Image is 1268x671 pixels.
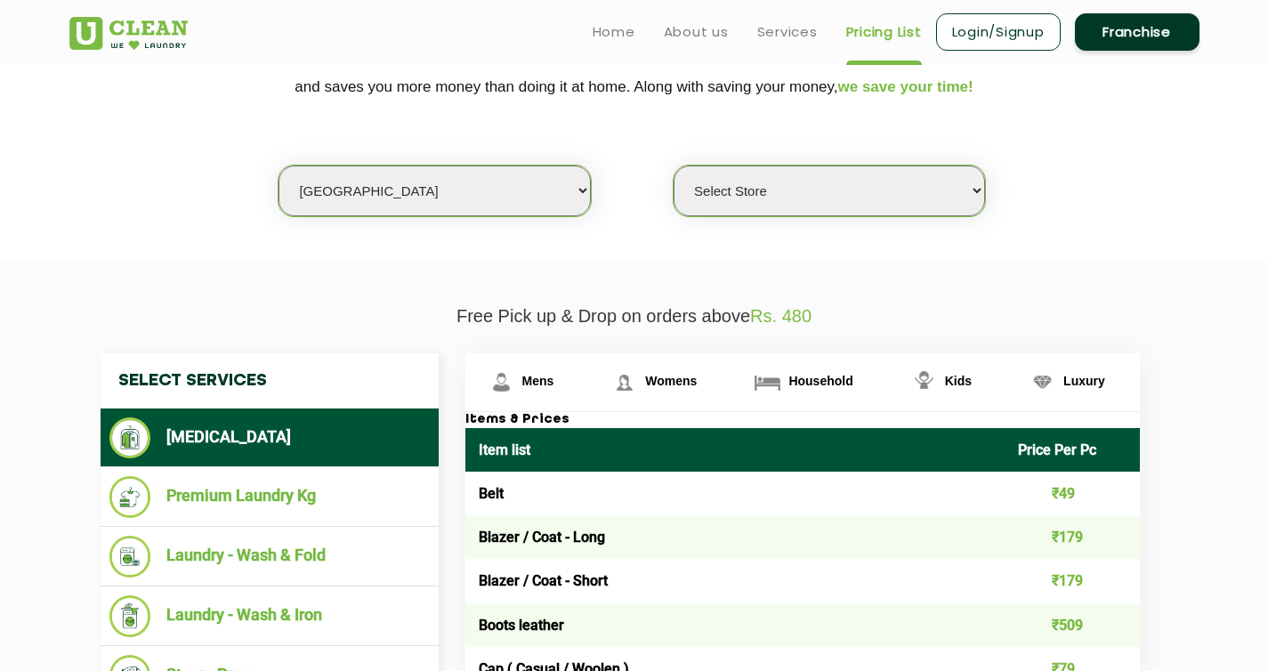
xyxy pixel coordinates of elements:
[1005,515,1140,559] td: ₹179
[609,367,640,398] img: Womens
[645,374,697,388] span: Womens
[664,21,729,43] a: About us
[69,40,1199,102] p: We make Laundry affordable by charging you per kilo and not per piece. Our monthly package pricin...
[1063,374,1105,388] span: Luxury
[1005,428,1140,472] th: Price Per Pc
[109,536,430,578] li: Laundry - Wash & Fold
[838,78,973,95] span: we save your time!
[909,367,940,398] img: Kids
[1027,367,1058,398] img: Luxury
[936,13,1061,51] a: Login/Signup
[522,374,554,388] span: Mens
[788,374,852,388] span: Household
[1005,472,1140,515] td: ₹49
[109,595,151,637] img: Laundry - Wash & Iron
[757,21,818,43] a: Services
[109,595,430,637] li: Laundry - Wash & Iron
[1005,603,1140,647] td: ₹509
[1005,559,1140,602] td: ₹179
[750,306,812,326] span: Rs. 480
[465,428,1006,472] th: Item list
[465,412,1140,428] h3: Items & Prices
[945,374,972,388] span: Kids
[465,515,1006,559] td: Blazer / Coat - Long
[69,17,188,50] img: UClean Laundry and Dry Cleaning
[109,476,430,518] li: Premium Laundry Kg
[465,603,1006,647] td: Boots leather
[69,306,1199,327] p: Free Pick up & Drop on orders above
[109,536,151,578] img: Laundry - Wash & Fold
[101,353,439,408] h4: Select Services
[109,476,151,518] img: Premium Laundry Kg
[593,21,635,43] a: Home
[486,367,517,398] img: Mens
[109,417,151,458] img: Dry Cleaning
[1075,13,1199,51] a: Franchise
[752,367,783,398] img: Household
[465,559,1006,602] td: Blazer / Coat - Short
[465,472,1006,515] td: Belt
[109,417,430,458] li: [MEDICAL_DATA]
[846,21,922,43] a: Pricing List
